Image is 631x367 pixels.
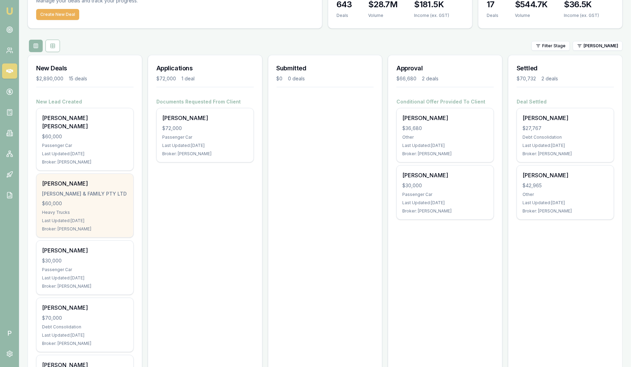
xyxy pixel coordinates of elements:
[162,143,248,148] div: Last Updated: [DATE]
[583,43,618,49] span: [PERSON_NAME]
[573,41,623,51] button: [PERSON_NAME]
[541,75,558,82] div: 2 deals
[42,341,128,346] div: Broker: [PERSON_NAME]
[337,13,352,18] div: Deals
[523,200,608,206] div: Last Updated: [DATE]
[42,133,128,140] div: $60,000
[396,63,494,73] h3: Approval
[42,324,128,330] div: Debt Consolidation
[162,151,248,157] div: Broker: [PERSON_NAME]
[42,284,128,289] div: Broker: [PERSON_NAME]
[42,179,128,188] div: [PERSON_NAME]
[42,333,128,338] div: Last Updated: [DATE]
[42,210,128,215] div: Heavy Trucks
[162,125,248,132] div: $72,000
[523,143,608,148] div: Last Updated: [DATE]
[42,190,128,197] div: [PERSON_NAME] & FAMILY PTY LTD
[368,13,397,18] div: Volume
[402,125,488,132] div: $36,680
[517,75,536,82] div: $70,732
[42,226,128,232] div: Broker: [PERSON_NAME]
[42,304,128,312] div: [PERSON_NAME]
[523,114,608,122] div: [PERSON_NAME]
[36,75,63,82] div: $2,890,000
[402,143,488,148] div: Last Updated: [DATE]
[42,257,128,264] div: $30,000
[414,13,449,18] div: Income (ex. GST)
[523,171,608,179] div: [PERSON_NAME]
[36,9,79,20] button: Create New Deal
[402,208,488,214] div: Broker: [PERSON_NAME]
[42,246,128,255] div: [PERSON_NAME]
[396,98,494,105] h4: Conditional Offer Provided To Client
[402,114,488,122] div: [PERSON_NAME]
[277,63,374,73] h3: Submitted
[162,114,248,122] div: [PERSON_NAME]
[402,151,488,157] div: Broker: [PERSON_NAME]
[422,75,438,82] div: 2 deals
[42,315,128,321] div: $70,000
[42,275,128,281] div: Last Updated: [DATE]
[396,75,416,82] div: $66,680
[402,200,488,206] div: Last Updated: [DATE]
[2,326,17,341] span: P
[531,41,570,51] button: Filter Stage
[156,75,176,82] div: $72,000
[523,182,608,189] div: $42,965
[288,75,305,82] div: 0 deals
[42,267,128,272] div: Passenger Car
[42,218,128,224] div: Last Updated: [DATE]
[523,151,608,157] div: Broker: [PERSON_NAME]
[162,135,248,140] div: Passenger Car
[487,13,498,18] div: Deals
[42,114,128,130] div: [PERSON_NAME] [PERSON_NAME]
[523,125,608,132] div: $27,767
[564,13,599,18] div: Income (ex. GST)
[42,159,128,165] div: Broker: [PERSON_NAME]
[402,182,488,189] div: $30,000
[42,151,128,157] div: Last Updated: [DATE]
[156,98,254,105] h4: Documents Requested From Client
[402,171,488,179] div: [PERSON_NAME]
[523,192,608,197] div: Other
[542,43,566,49] span: Filter Stage
[517,63,614,73] h3: Settled
[6,7,14,15] img: emu-icon-u.png
[182,75,195,82] div: 1 deal
[402,192,488,197] div: Passenger Car
[69,75,87,82] div: 15 deals
[36,63,134,73] h3: New Deals
[402,135,488,140] div: Other
[515,13,548,18] div: Volume
[36,98,134,105] h4: New Lead Created
[517,98,614,105] h4: Deal Settled
[523,135,608,140] div: Debt Consolidation
[523,208,608,214] div: Broker: [PERSON_NAME]
[277,75,283,82] div: $0
[156,63,254,73] h3: Applications
[42,143,128,148] div: Passenger Car
[42,200,128,207] div: $60,000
